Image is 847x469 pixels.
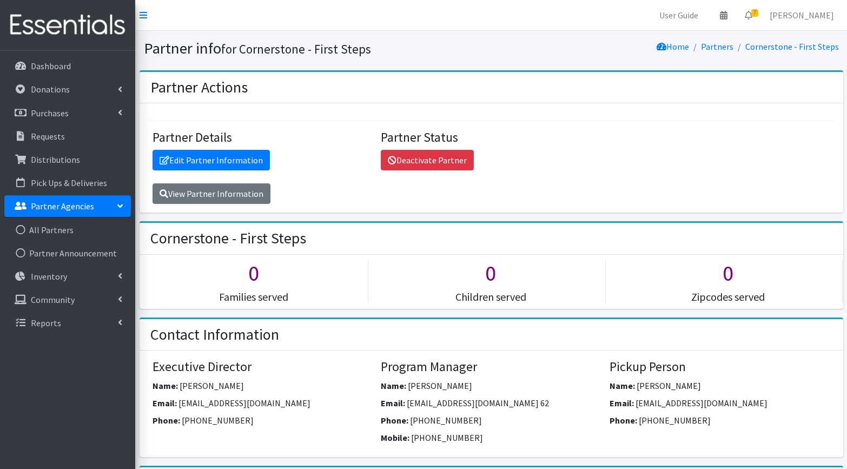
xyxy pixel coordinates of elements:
a: 7 [736,4,761,26]
a: Cornerstone - First Steps [745,41,839,52]
a: Partner Announcement [4,242,131,264]
h2: Partner Actions [150,78,248,97]
h4: Executive Director [153,359,373,375]
p: Pick Ups & Deliveries [31,177,107,188]
a: Requests [4,125,131,147]
a: All Partners [4,219,131,241]
label: Email: [153,397,177,409]
a: Partner Agencies [4,195,131,217]
p: Dashboard [31,61,71,71]
a: Distributions [4,149,131,170]
label: Name: [153,379,178,392]
span: [PERSON_NAME] [408,380,472,391]
h5: Families served [140,290,368,303]
img: HumanEssentials [4,7,131,43]
small: for Cornerstone - First Steps [221,41,371,57]
h1: 0 [140,260,368,286]
h4: Pickup Person [610,359,830,375]
h2: Cornerstone - First Steps [150,229,306,248]
label: Name: [381,379,406,392]
span: [EMAIL_ADDRESS][DOMAIN_NAME] 62 [407,398,549,408]
a: Home [657,41,689,52]
span: [PHONE_NUMBER] [639,415,711,426]
h2: Contact Information [150,326,279,344]
p: Reports [31,318,61,328]
h5: Children served [376,290,605,303]
a: Dashboard [4,55,131,77]
h4: Partner Details [153,130,373,146]
a: Partners [701,41,733,52]
p: Inventory [31,271,67,282]
p: Community [31,294,75,305]
p: Requests [31,131,65,142]
a: Pick Ups & Deliveries [4,172,131,194]
a: Reports [4,312,131,334]
a: View Partner Information [153,183,270,204]
span: [PHONE_NUMBER] [182,415,254,426]
label: Phone: [381,414,408,427]
label: Mobile: [381,431,409,444]
h4: Partner Status [381,130,601,146]
span: [PHONE_NUMBER] [411,432,483,443]
label: Email: [381,397,405,409]
label: Email: [610,397,634,409]
span: [PERSON_NAME] [637,380,701,391]
label: Name: [610,379,635,392]
h1: Partner info [144,39,487,58]
h5: Zipcodes served [614,290,843,303]
h1: 0 [376,260,605,286]
a: Edit Partner Information [153,150,270,170]
label: Phone: [153,414,180,427]
span: [EMAIL_ADDRESS][DOMAIN_NAME] [636,398,767,408]
span: [EMAIL_ADDRESS][DOMAIN_NAME] [178,398,310,408]
a: [PERSON_NAME] [761,4,843,26]
span: [PERSON_NAME] [180,380,244,391]
p: Donations [31,84,70,95]
p: Purchases [31,108,69,118]
h4: Program Manager [381,359,601,375]
a: User Guide [651,4,707,26]
a: Inventory [4,266,131,287]
span: [PHONE_NUMBER] [410,415,482,426]
a: Community [4,289,131,311]
p: Distributions [31,154,80,165]
p: Partner Agencies [31,201,94,212]
h1: 0 [614,260,843,286]
a: Deactivate Partner [381,150,474,170]
a: Purchases [4,102,131,124]
a: Donations [4,78,131,100]
label: Phone: [610,414,637,427]
span: 7 [751,9,758,17]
